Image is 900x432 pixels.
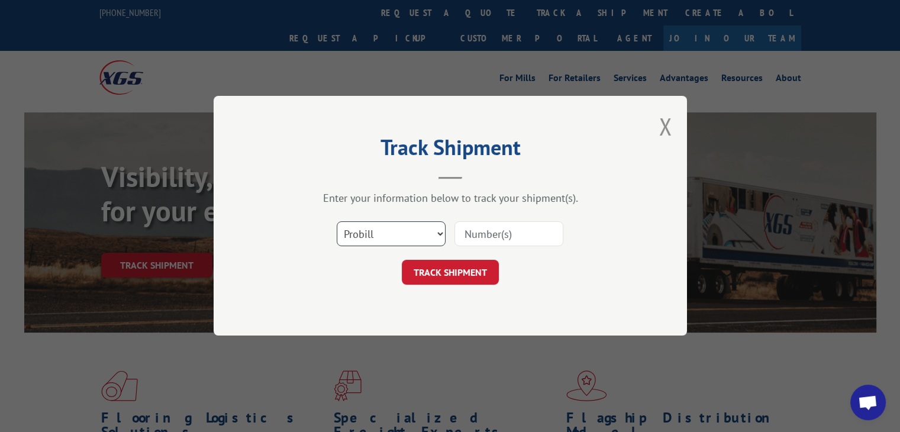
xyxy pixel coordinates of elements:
[454,222,563,247] input: Number(s)
[659,111,672,142] button: Close modal
[273,139,628,162] h2: Track Shipment
[850,385,886,420] div: Open chat
[273,192,628,205] div: Enter your information below to track your shipment(s).
[402,260,499,285] button: TRACK SHIPMENT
